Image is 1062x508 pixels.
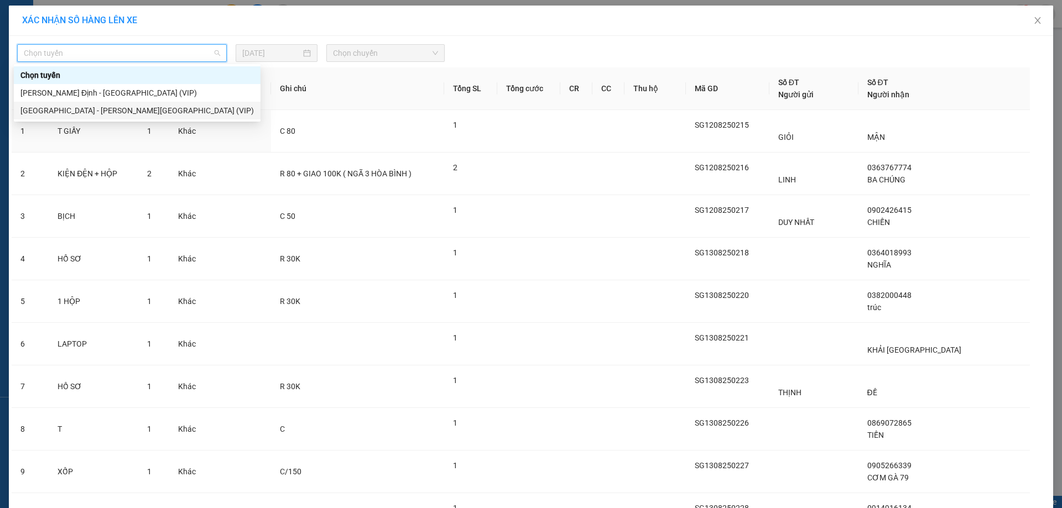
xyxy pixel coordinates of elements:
[12,153,49,195] td: 2
[867,303,881,312] span: trúc
[280,127,295,135] span: C 80
[453,418,457,427] span: 1
[49,280,138,323] td: 1 HỘP
[14,84,261,102] div: Bình Định - Sài Gòn (VIP)
[695,418,749,427] span: SG1308250226
[453,206,457,214] span: 1
[169,153,210,195] td: Khác
[333,45,438,61] span: Chọn chuyến
[49,365,138,408] td: HỒ SƠ
[280,254,300,263] span: R 30K
[453,333,457,342] span: 1
[695,333,749,342] span: SG1308250221
[242,47,301,59] input: 13/08/2025
[453,121,457,129] span: 1
[12,365,49,408] td: 7
[129,9,156,21] span: Nhận:
[695,206,749,214] span: SG1208250217
[129,9,218,34] div: [PERSON_NAME]
[49,238,138,280] td: HỒ SƠ
[686,67,769,110] th: Mã GD
[49,195,138,238] td: BỊCH
[592,67,624,110] th: CC
[12,408,49,451] td: 8
[12,280,49,323] td: 5
[867,133,885,142] span: MẬN
[12,67,49,110] th: STT
[695,248,749,257] span: SG1308250218
[778,90,814,99] span: Người gửi
[453,376,457,385] span: 1
[24,45,220,61] span: Chọn tuyến
[12,110,49,153] td: 1
[867,291,912,300] span: 0382000448
[867,78,888,87] span: Số ĐT
[12,323,49,365] td: 6
[280,382,300,391] span: R 30K
[867,345,961,354] span: KHẢI [GEOGRAPHIC_DATA]
[867,388,877,397] span: ĐỀ
[280,169,412,178] span: R 80 + GIAO 100K ( NGÃ 3 HÒA BÌNH )
[49,110,138,153] td: T GIẤY
[695,291,749,300] span: SG1308250220
[12,451,49,493] td: 9
[778,175,796,184] span: LINH
[867,90,909,99] span: Người nhận
[147,339,152,348] span: 1
[49,153,138,195] td: KIỆN ĐỆN + HỘP
[453,461,457,470] span: 1
[169,195,210,238] td: Khác
[147,169,152,178] span: 2
[778,133,794,142] span: GIỎI
[1033,16,1042,25] span: close
[280,212,295,221] span: C 50
[778,78,799,87] span: Số ĐT
[169,110,210,153] td: Khác
[695,121,749,129] span: SG1208250215
[12,195,49,238] td: 3
[147,127,152,135] span: 1
[444,67,497,110] th: Tổng SL
[169,408,210,451] td: Khác
[280,467,301,476] span: C/150
[20,104,254,117] div: [GEOGRAPHIC_DATA] - [PERSON_NAME][GEOGRAPHIC_DATA] (VIP)
[49,451,138,493] td: XỐP
[22,15,137,25] span: XÁC NHẬN SỐ HÀNG LÊN XE
[147,467,152,476] span: 1
[169,365,210,408] td: Khác
[867,206,912,214] span: 0902426415
[497,67,561,110] th: Tổng cước
[453,248,457,257] span: 1
[867,163,912,172] span: 0363767774
[169,323,210,365] td: Khác
[9,9,27,21] span: Gửi:
[867,418,912,427] span: 0869072865
[169,451,210,493] td: Khác
[20,87,254,99] div: [PERSON_NAME] Định - [GEOGRAPHIC_DATA] (VIP)
[867,248,912,257] span: 0364018993
[560,67,592,110] th: CR
[695,376,749,385] span: SG1308250223
[695,163,749,172] span: SG1208250216
[867,461,912,470] span: 0905266339
[14,66,261,84] div: Chọn tuyến
[271,67,444,110] th: Ghi chú
[624,67,686,110] th: Thu hộ
[147,212,152,221] span: 1
[867,431,884,439] span: TIẾN
[49,323,138,365] td: LAPTOP
[9,9,122,34] div: [GEOGRAPHIC_DATA]
[12,238,49,280] td: 4
[147,254,152,263] span: 1
[9,71,218,85] div: Tên hàng: 1 TÚI ( : 1 )
[453,291,457,300] span: 1
[867,218,890,227] span: CHIẾN
[147,382,152,391] span: 1
[1022,6,1053,36] button: Close
[103,70,118,85] span: SL
[280,297,300,306] span: R 30K
[49,408,138,451] td: T
[147,425,152,433] span: 1
[778,218,814,227] span: DUY NHẤT
[14,102,261,119] div: Sài Gòn - Bình Định (VIP)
